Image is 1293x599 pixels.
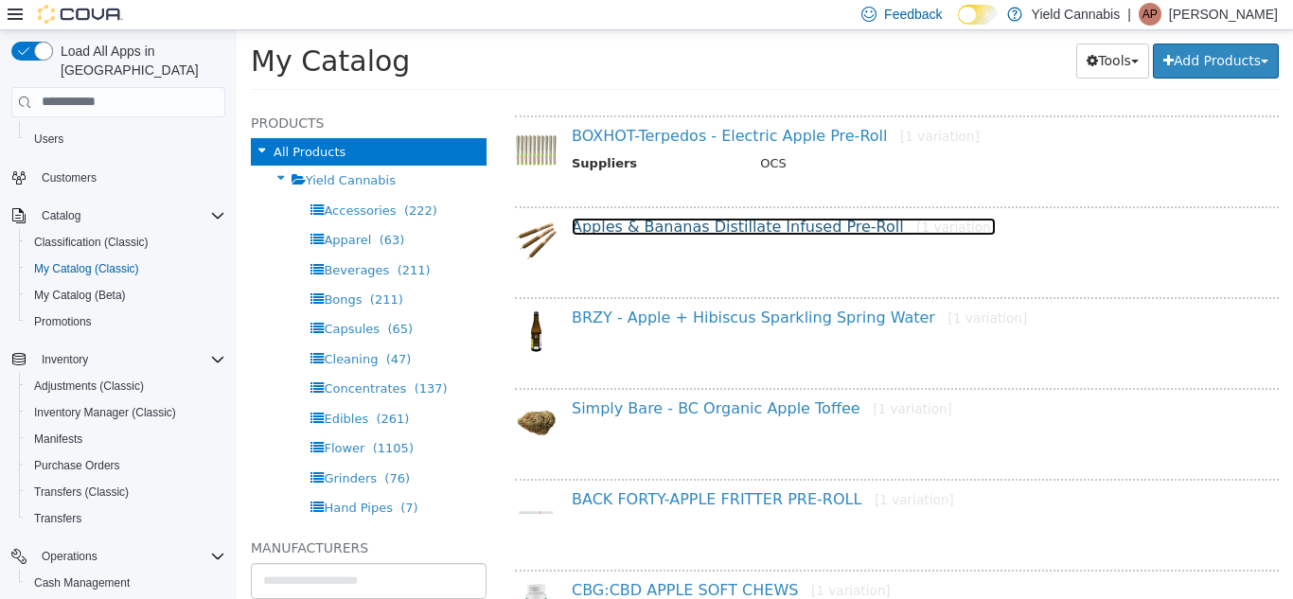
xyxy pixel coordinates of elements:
[638,462,717,477] small: [1 variation]
[38,5,123,24] img: Cova
[34,288,126,303] span: My Catalog (Beta)
[1032,3,1121,26] p: Yield Cannabis
[168,173,201,187] span: (222)
[4,164,233,191] button: Customers
[139,381,172,396] span: (261)
[27,128,225,150] span: Users
[575,553,654,568] small: [1 variation]
[19,229,233,255] button: Classification (Classic)
[34,314,92,329] span: Promotions
[27,284,225,307] span: My Catalog (Beta)
[178,351,211,365] span: (137)
[27,428,90,450] a: Manifests
[19,479,233,505] button: Transfers (Classic)
[335,97,743,115] a: BOXHOT-Terpedos - Electric Apple Pre-Roll[1 variation]
[4,543,233,570] button: Operations
[278,280,321,323] img: 150
[87,203,134,217] span: Apparel
[34,348,96,371] button: Inventory
[87,233,152,247] span: Beverages
[27,310,99,333] a: Promotions
[87,470,156,484] span: Hand Pipes
[335,551,654,569] a: CBG:CBD APPLE SOFT CHEWS[1 variation]
[42,352,88,367] span: Inventory
[278,189,321,232] img: 150
[278,371,321,414] img: 150
[27,128,71,150] a: Users
[19,282,233,308] button: My Catalog (Beta)
[53,42,225,79] span: Load All Apps in [GEOGRAPHIC_DATA]
[34,166,225,189] span: Customers
[958,25,959,26] span: Dark Mode
[712,280,791,295] small: [1 variation]
[34,575,130,590] span: Cash Management
[42,170,97,185] span: Customers
[335,460,717,478] a: BACK FORTY-APPLE FRITTER PRE-ROLL[1 variation]
[27,481,136,503] a: Transfers (Classic)
[335,369,716,387] a: Simply Bare - BC Organic Apple Toffee[1 variation]
[19,308,233,335] button: Promotions
[27,231,225,254] span: Classification (Classic)
[840,13,912,48] button: Tools
[916,13,1042,48] button: Add Products
[34,405,176,420] span: Inventory Manager (Classic)
[278,553,321,595] img: 150
[34,545,105,568] button: Operations
[34,458,120,473] span: Purchase Orders
[14,81,250,104] h5: Products
[143,203,168,217] span: (63)
[37,115,109,129] span: All Products
[34,379,144,394] span: Adjustments (Classic)
[680,189,759,204] small: [1 variation]
[27,454,128,477] a: Purchase Orders
[87,351,169,365] span: Concentrates
[335,187,759,205] a: Apples & Bananas Distillate Infused Pre-Roll[1 variation]
[27,231,156,254] a: Classification (Classic)
[34,484,129,500] span: Transfers (Classic)
[87,381,132,396] span: Edibles
[278,462,321,504] img: 150
[27,375,151,397] a: Adjustments (Classic)
[34,545,225,568] span: Operations
[335,278,790,296] a: BRZY - Apple + Hibiscus Sparkling Spring Water[1 variation]
[1127,3,1131,26] p: |
[69,143,159,157] span: Yield Cannabis
[133,262,167,276] span: (211)
[34,204,88,227] button: Catalog
[19,505,233,532] button: Transfers
[34,432,82,447] span: Manifests
[87,291,143,306] span: Capsules
[27,454,225,477] span: Purchase Orders
[664,98,743,114] small: [1 variation]
[14,506,250,529] h5: Manufacturers
[958,5,998,25] input: Dark Mode
[42,208,80,223] span: Catalog
[509,124,1033,148] td: OCS
[1139,3,1161,26] div: Alex Pak
[87,441,140,455] span: Grinders
[34,235,149,250] span: Classification (Classic)
[151,291,176,306] span: (65)
[27,310,225,333] span: Promotions
[27,572,225,594] span: Cash Management
[19,426,233,452] button: Manifests
[636,371,716,386] small: [1 variation]
[27,284,133,307] a: My Catalog (Beta)
[87,173,159,187] span: Accessories
[34,204,225,227] span: Catalog
[19,399,233,426] button: Inventory Manager (Classic)
[19,373,233,399] button: Adjustments (Classic)
[27,375,225,397] span: Adjustments (Classic)
[87,262,125,276] span: Bongs
[335,124,509,148] th: Suppliers
[27,401,184,424] a: Inventory Manager (Classic)
[164,470,181,484] span: (7)
[1142,3,1158,26] span: AP
[27,481,225,503] span: Transfers (Classic)
[34,511,81,526] span: Transfers
[27,257,147,280] a: My Catalog (Classic)
[19,255,233,282] button: My Catalog (Classic)
[148,441,173,455] span: (76)
[1169,3,1278,26] p: [PERSON_NAME]
[87,411,128,425] span: Flower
